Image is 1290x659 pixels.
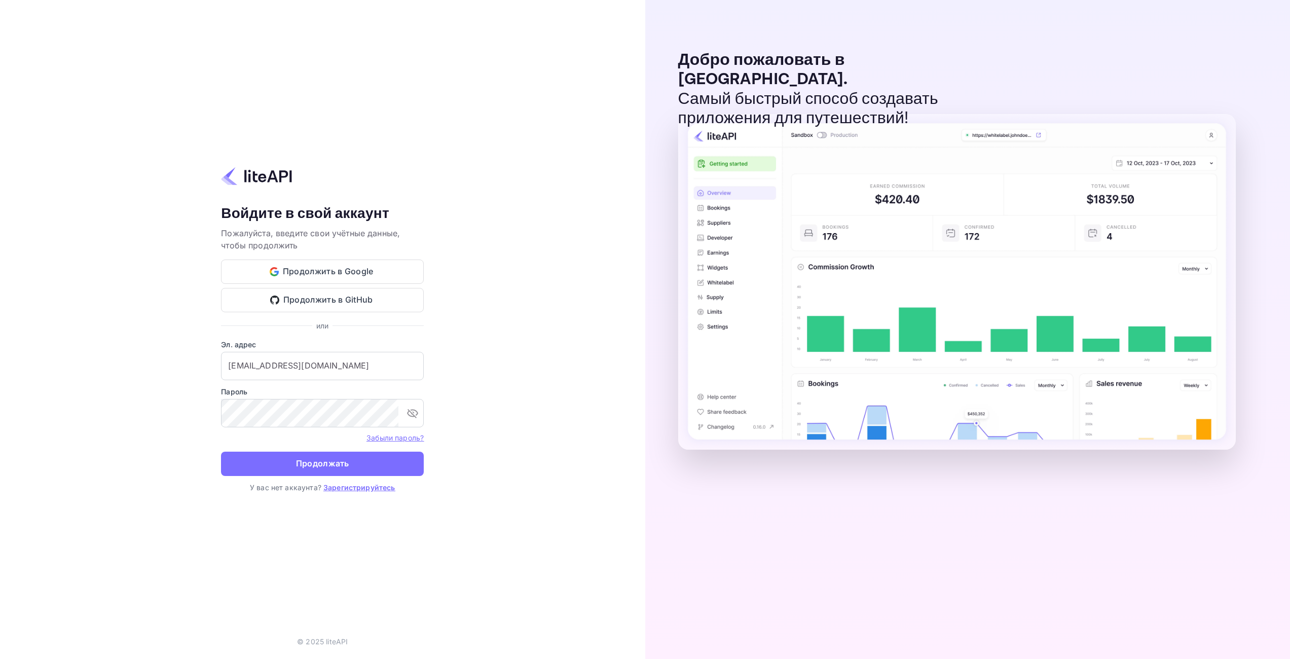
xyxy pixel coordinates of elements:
[221,288,424,312] button: Продолжить в GitHub
[250,483,321,492] ya-tr-span: У вас нет аккаунта?
[316,321,328,330] ya-tr-span: или
[221,452,424,476] button: Продолжать
[221,387,247,396] ya-tr-span: Пароль
[221,352,424,380] input: Введите свой адрес электронной почты
[296,457,349,470] ya-tr-span: Продолжать
[402,403,423,423] button: переключить видимость пароля
[221,260,424,284] button: Продолжить в Google
[678,114,1236,450] img: Предварительный просмотр панели управления liteAPI
[221,340,256,349] ya-tr-span: Эл. адрес
[297,637,348,646] ya-tr-span: © 2025 liteAPI
[283,293,373,307] ya-tr-span: Продолжить в GitHub
[221,204,389,223] ya-tr-span: Войдите в свой аккаунт
[221,166,292,186] img: liteapi
[366,432,424,443] a: Забыли пароль?
[221,228,400,250] ya-tr-span: Пожалуйста, введите свои учётные данные, чтобы продолжить
[323,483,395,492] a: Зарегистрируйтесь
[678,50,848,90] ya-tr-span: Добро пожаловать в [GEOGRAPHIC_DATA].
[678,89,938,129] ya-tr-span: Самый быстрый способ создавать приложения для путешествий!
[283,265,374,278] ya-tr-span: Продолжить в Google
[366,433,424,442] ya-tr-span: Забыли пароль?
